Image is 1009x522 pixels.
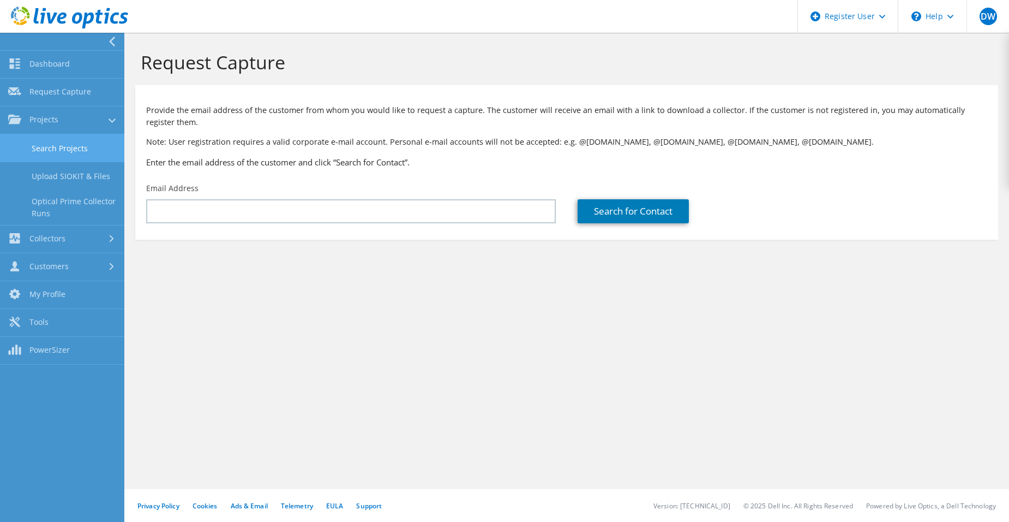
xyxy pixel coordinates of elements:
a: Cookies [193,501,218,511]
span: DW [980,8,997,25]
p: Provide the email address of the customer from whom you would like to request a capture. The cust... [146,104,987,128]
a: Telemetry [281,501,313,511]
a: Privacy Policy [137,501,179,511]
p: Note: User registration requires a valid corporate e-mail account. Personal e-mail accounts will ... [146,136,987,148]
li: Version: [TECHNICAL_ID] [653,501,730,511]
label: Email Address [146,183,199,194]
li: Powered by Live Optics, a Dell Technology [866,501,996,511]
a: Support [356,501,382,511]
a: Ads & Email [231,501,268,511]
h3: Enter the email address of the customer and click “Search for Contact”. [146,156,987,168]
svg: \n [911,11,921,21]
a: EULA [326,501,343,511]
li: © 2025 Dell Inc. All Rights Reserved [743,501,853,511]
h1: Request Capture [141,51,987,74]
a: Search for Contact [578,199,689,223]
